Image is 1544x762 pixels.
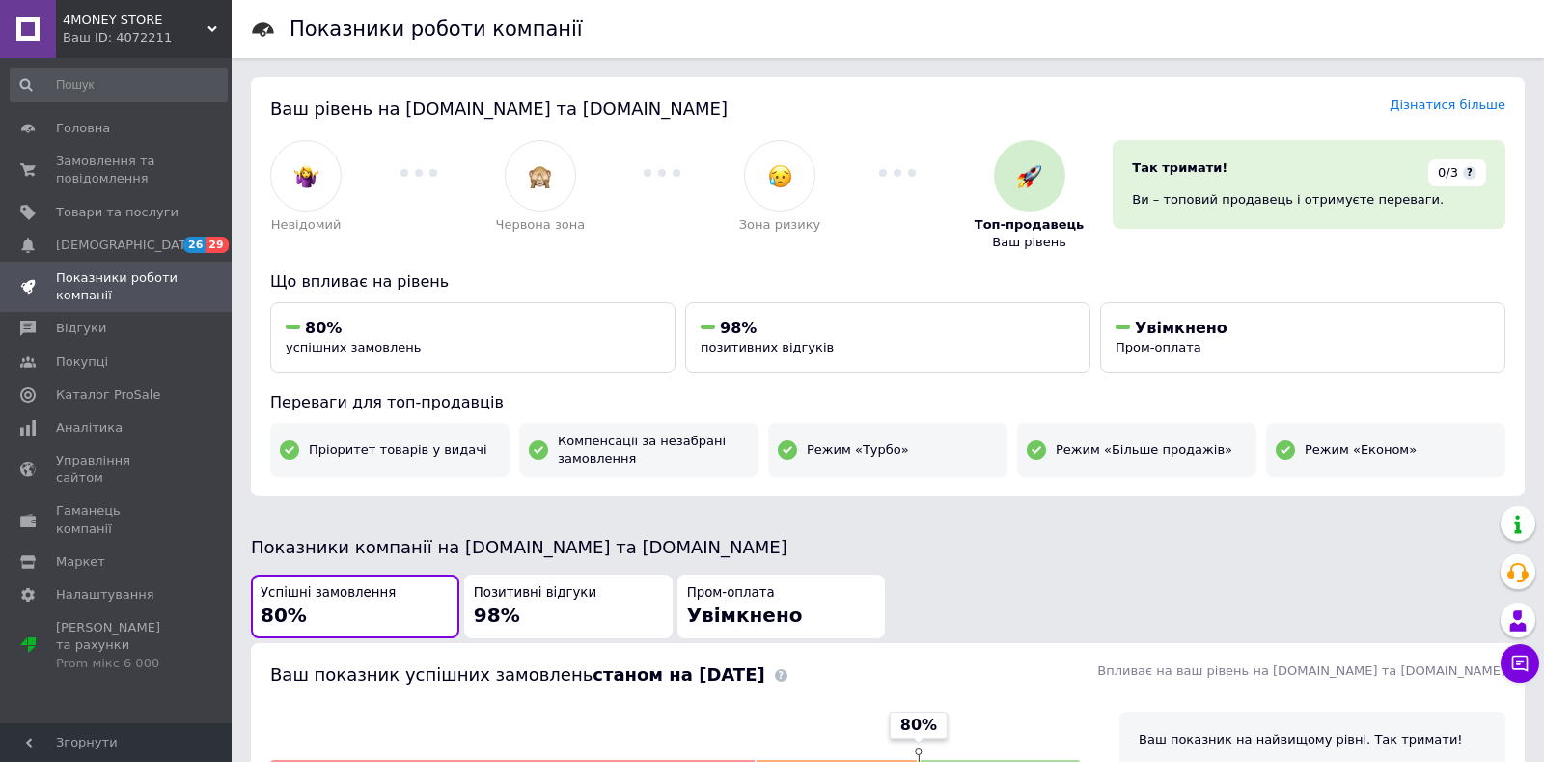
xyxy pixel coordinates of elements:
span: Товари та послуги [56,204,179,221]
div: Ваш показник на найвищому рівні. Так тримати! [1139,731,1486,748]
button: Чат з покупцем [1501,644,1539,683]
a: Дізнатися більше [1390,98,1505,112]
img: :woman-shrugging: [294,164,318,188]
span: Режим «Економ» [1305,441,1417,459]
span: успішних замовлень [286,340,421,354]
span: Управління сайтом [56,452,179,487]
span: Впливає на ваш рівень на [DOMAIN_NAME] та [DOMAIN_NAME] [1097,663,1505,678]
span: Відгуки [56,320,106,337]
span: Режим «Більше продажів» [1056,441,1232,459]
button: Пром-оплатаУвімкнено [677,575,886,639]
span: Так тримати! [1132,160,1227,175]
span: Ваш рівень [992,234,1066,251]
input: Пошук [10,68,228,102]
div: Ви – топовий продавець і отримуєте переваги. [1132,191,1486,209]
span: Замовлення та повідомлення [56,153,179,187]
span: Каталог ProSale [56,386,160,404]
span: 80% [305,319,342,337]
span: Показники роботи компанії [56,269,179,304]
button: Успішні замовлення80% [251,575,459,639]
div: Prom мікс 6 000 [56,655,179,672]
span: 98% [474,604,520,627]
h1: Показники роботи компанії [289,17,583,41]
span: 98% [720,319,757,337]
span: Топ-продавець [975,216,1085,234]
span: Невідомий [271,216,342,234]
img: :rocket: [1017,164,1041,188]
span: Переваги для топ-продавців [270,393,504,411]
span: Успішні замовлення [261,584,396,603]
span: 4MONEY STORE [63,12,207,29]
span: 80% [261,604,307,627]
span: Увімкнено [687,604,803,627]
b: станом на [DATE] [593,664,764,685]
button: УвімкненоПром-оплата [1100,302,1505,373]
span: Аналітика [56,419,123,437]
span: 26 [183,237,206,253]
span: Головна [56,120,110,137]
span: Покупці [56,353,108,371]
span: Пром-оплата [687,584,775,603]
span: Ваш показник успішних замовлень [270,664,765,685]
span: Показники компанії на [DOMAIN_NAME] та [DOMAIN_NAME] [251,537,787,557]
span: Режим «Турбо» [807,441,909,459]
span: ? [1463,166,1476,180]
span: Пром-оплата [1116,340,1201,354]
span: Маркет [56,553,105,571]
button: 80%успішних замовлень [270,302,675,373]
span: Позитивні відгуки [474,584,596,603]
img: :see_no_evil: [528,164,552,188]
span: [DEMOGRAPHIC_DATA] [56,237,199,254]
span: Зона ризику [739,216,821,234]
button: Позитивні відгуки98% [464,575,673,639]
span: Увімкнено [1135,319,1227,337]
span: Ваш рівень на [DOMAIN_NAME] та [DOMAIN_NAME] [270,99,728,119]
button: 98%позитивних відгуків [685,302,1090,373]
span: Червона зона [496,216,586,234]
span: Пріоритет товарів у видачі [309,441,487,459]
span: позитивних відгуків [701,340,834,354]
span: 29 [206,237,228,253]
span: Що впливає на рівень [270,272,449,291]
span: Компенсації за незабрані замовлення [558,433,749,467]
div: Ваш ID: 4072211 [63,29,232,46]
span: 80% [900,715,937,736]
img: :disappointed_relieved: [768,164,792,188]
span: [PERSON_NAME] та рахунки [56,619,179,672]
span: Налаштування [56,586,154,604]
span: Гаманець компанії [56,502,179,537]
div: 0/3 [1428,159,1486,186]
